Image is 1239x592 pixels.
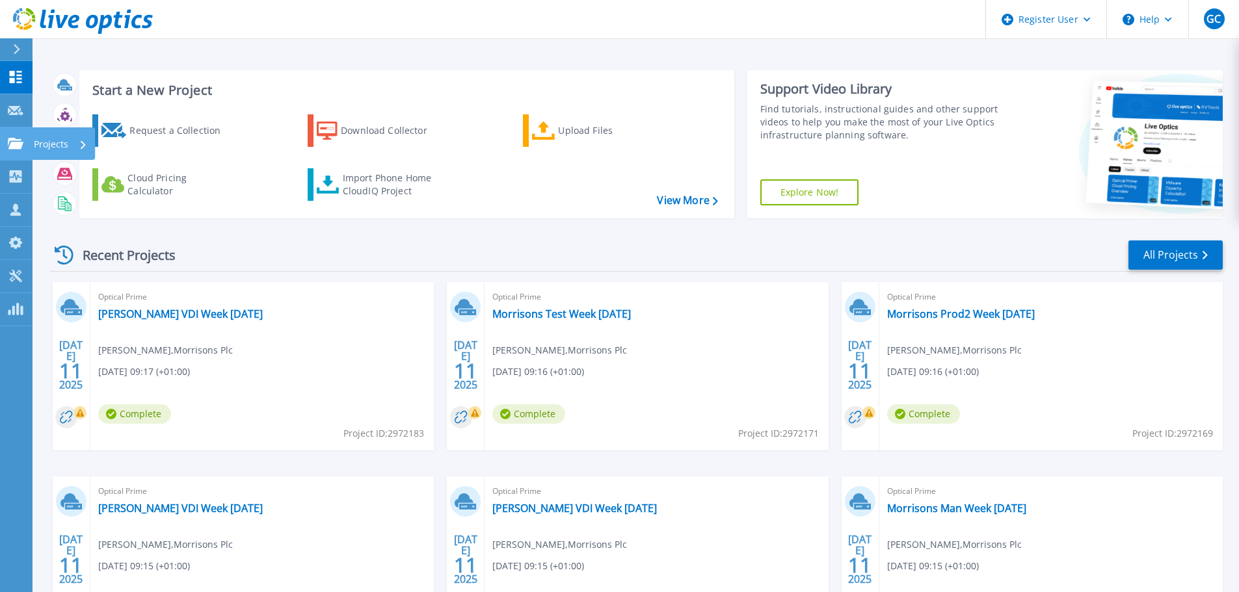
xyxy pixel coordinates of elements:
[887,484,1215,498] span: Optical Prime
[59,560,83,571] span: 11
[492,502,657,515] a: [PERSON_NAME] VDI Week [DATE]
[492,404,565,424] span: Complete
[492,537,627,552] span: [PERSON_NAME] , Morrisons Plc
[92,168,237,201] a: Cloud Pricing Calculator
[887,502,1026,515] a: Morrisons Man Week [DATE]
[59,535,83,583] div: [DATE] 2025
[847,535,872,583] div: [DATE] 2025
[887,343,1022,357] span: [PERSON_NAME] , Morrisons Plc
[34,127,68,161] p: Projects
[453,535,478,583] div: [DATE] 2025
[453,341,478,389] div: [DATE] 2025
[848,560,872,571] span: 11
[50,239,193,271] div: Recent Projects
[92,83,717,97] h3: Start a New Project
[492,343,627,357] span: [PERSON_NAME] , Morrisons Plc
[341,118,445,144] div: Download Collector
[760,103,1003,142] div: Find tutorials, instructional guides and other support videos to help you make the most of your L...
[454,365,477,376] span: 11
[98,404,171,424] span: Complete
[1128,240,1223,270] a: All Projects
[657,194,717,207] a: View More
[887,404,960,424] span: Complete
[129,118,233,144] div: Request a Collection
[98,343,233,357] span: [PERSON_NAME] , Morrisons Plc
[492,307,631,320] a: Morrisons Test Week [DATE]
[98,484,426,498] span: Optical Prime
[59,341,83,389] div: [DATE] 2025
[1132,426,1213,441] span: Project ID: 2972169
[887,290,1215,304] span: Optical Prime
[92,114,237,147] a: Request a Collection
[98,365,190,379] span: [DATE] 09:17 (+01:00)
[492,484,820,498] span: Optical Prime
[98,502,263,515] a: [PERSON_NAME] VDI Week [DATE]
[98,290,426,304] span: Optical Prime
[343,426,424,441] span: Project ID: 2972183
[887,365,979,379] span: [DATE] 09:16 (+01:00)
[760,179,859,205] a: Explore Now!
[454,560,477,571] span: 11
[847,341,872,389] div: [DATE] 2025
[887,307,1035,320] a: Morrisons Prod2 Week [DATE]
[523,114,668,147] a: Upload Files
[558,118,662,144] div: Upload Files
[308,114,453,147] a: Download Collector
[98,559,190,573] span: [DATE] 09:15 (+01:00)
[738,426,819,441] span: Project ID: 2972171
[848,365,872,376] span: 11
[492,365,584,379] span: [DATE] 09:16 (+01:00)
[492,559,584,573] span: [DATE] 09:15 (+01:00)
[760,81,1003,97] div: Support Video Library
[343,172,444,198] div: Import Phone Home CloudIQ Project
[492,290,820,304] span: Optical Prime
[127,172,232,198] div: Cloud Pricing Calculator
[1206,14,1221,24] span: GC
[59,365,83,376] span: 11
[98,537,233,552] span: [PERSON_NAME] , Morrisons Plc
[887,537,1022,552] span: [PERSON_NAME] , Morrisons Plc
[98,307,263,320] a: [PERSON_NAME] VDI Week [DATE]
[887,559,979,573] span: [DATE] 09:15 (+01:00)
